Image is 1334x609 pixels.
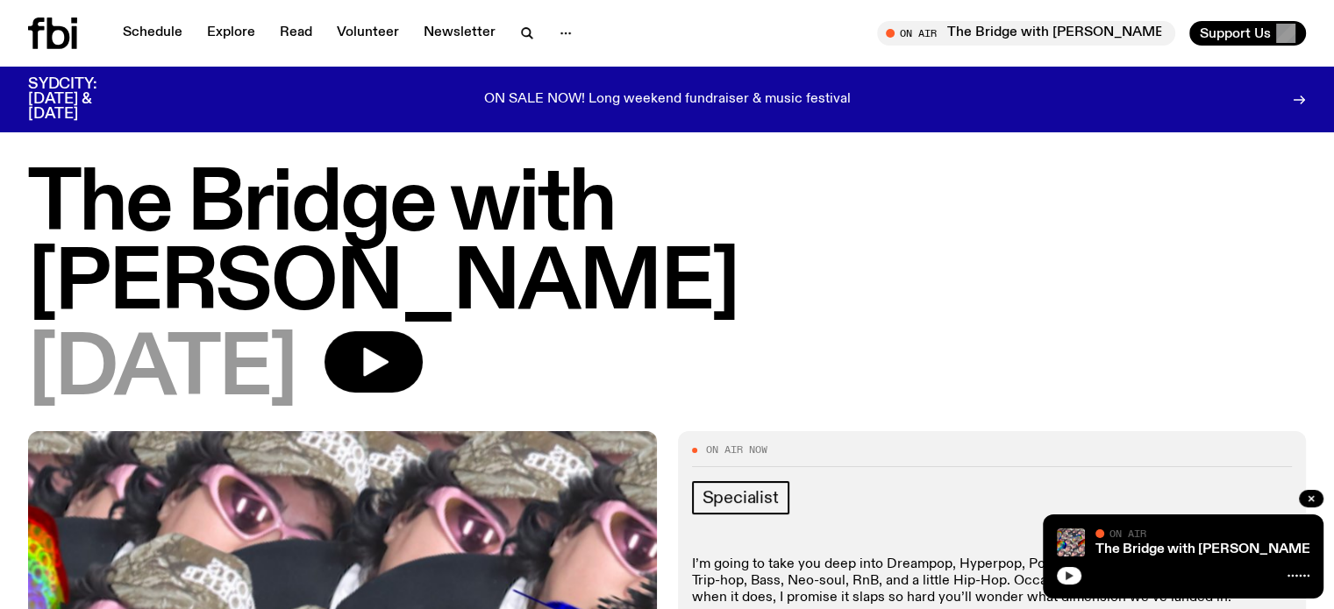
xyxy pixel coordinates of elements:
[1109,528,1146,539] span: On Air
[196,21,266,46] a: Explore
[484,92,851,108] p: ON SALE NOW! Long weekend fundraiser & music festival
[703,488,779,507] span: Specialist
[692,481,789,514] a: Specialist
[877,21,1175,46] button: On AirThe Bridge with [PERSON_NAME]
[28,77,140,122] h3: SYDCITY: [DATE] & [DATE]
[112,21,193,46] a: Schedule
[706,445,767,455] span: On Air Now
[1200,25,1271,41] span: Support Us
[413,21,506,46] a: Newsletter
[1189,21,1306,46] button: Support Us
[326,21,410,46] a: Volunteer
[28,331,296,410] span: [DATE]
[1095,542,1315,556] a: The Bridge with [PERSON_NAME]
[692,556,1293,607] p: I’m going to take you deep into Dreampop, Hyperpop, Pop pop, House, Tech House, Techno, Trip-hop,...
[269,21,323,46] a: Read
[28,166,1306,324] h1: The Bridge with [PERSON_NAME]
